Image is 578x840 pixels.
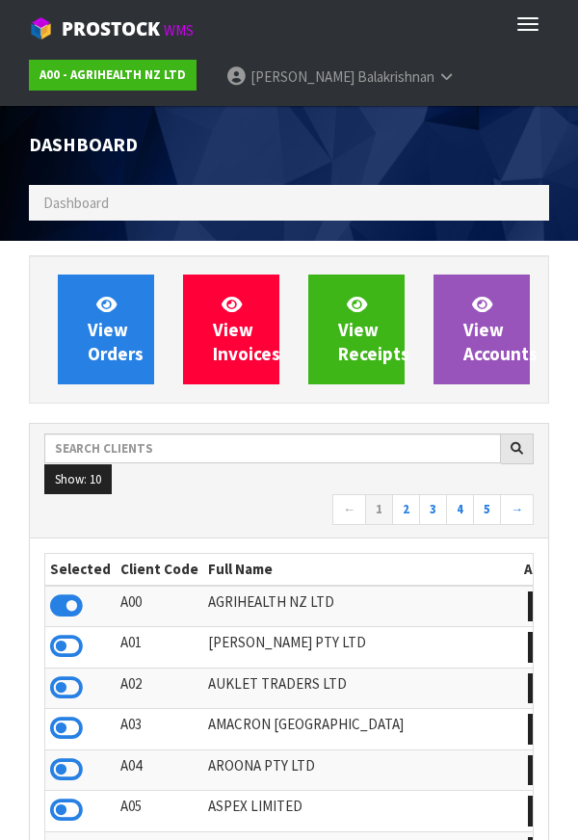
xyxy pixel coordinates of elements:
td: A04 [116,749,203,791]
a: ViewReceipts [308,275,405,384]
span: View Receipts [338,293,409,365]
span: Balakrishnan [357,67,434,86]
td: A03 [116,709,203,750]
strong: A00 - AGRIHEALTH NZ LTD [39,66,186,83]
th: Action [519,554,572,585]
button: Show: 10 [44,464,112,495]
a: ViewAccounts [433,275,530,384]
a: ← [332,494,366,525]
a: 2 [392,494,420,525]
td: A05 [116,791,203,832]
span: View Accounts [463,293,538,365]
th: Full Name [203,554,519,585]
a: 4 [446,494,474,525]
td: ASPEX LIMITED [203,791,519,832]
small: WMS [164,21,194,39]
th: Selected [45,554,116,585]
img: cube-alt.png [29,16,53,40]
a: ViewOrders [58,275,154,384]
a: ViewInvoices [183,275,279,384]
a: 5 [473,494,501,525]
a: 1 [365,494,393,525]
a: A00 - AGRIHEALTH NZ LTD [29,60,197,91]
span: ProStock [62,16,160,41]
td: AROONA PTY LTD [203,749,519,791]
input: Search clients [44,433,501,463]
span: View Invoices [213,293,280,365]
td: AUKLET TRADERS LTD [203,668,519,709]
td: A00 [116,586,203,627]
td: AGRIHEALTH NZ LTD [203,586,519,627]
td: A01 [116,627,203,669]
span: Dashboard [29,133,138,156]
a: → [500,494,534,525]
td: A02 [116,668,203,709]
td: AMACRON [GEOGRAPHIC_DATA] [203,709,519,750]
a: 3 [419,494,447,525]
span: Dashboard [43,194,109,212]
span: [PERSON_NAME] [250,67,355,86]
span: View Orders [88,293,144,365]
th: Client Code [116,554,203,585]
nav: Page navigation [44,494,534,528]
td: [PERSON_NAME] PTY LTD [203,627,519,669]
